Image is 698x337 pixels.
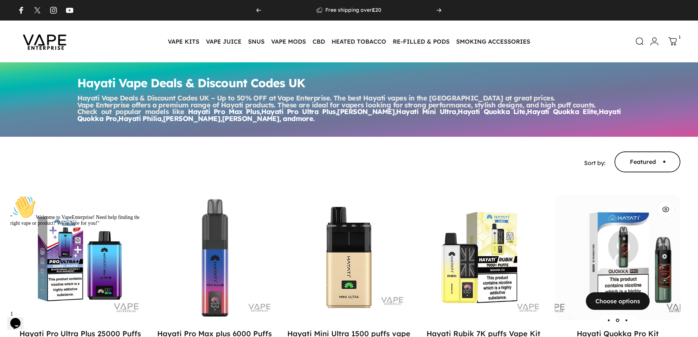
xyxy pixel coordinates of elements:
[203,34,245,49] summary: VAPE JUICE
[268,34,309,49] summary: VAPE MODS
[222,114,280,123] a: [PERSON_NAME]
[337,107,395,116] a: [PERSON_NAME]
[77,94,596,116] span: Hayati Vape Deals & Discount Codes UK – Up to 50% OFF at Vape Enterprise. The best Hayati vapes i...
[77,107,621,123] span: , , , , , , , , , , and .
[152,195,278,320] img: Hayati Pro Max Plus 6000 puffs vape
[152,195,278,320] a: Hayati Pro Max plus 6000 Puffs
[309,34,328,49] summary: CBD
[7,193,139,304] iframe: chat widget
[372,7,375,13] strong: £
[3,22,133,33] span: " Welcome to VapeEnterprise! Need help finding the right vape or product? We’re here for you!"
[286,195,412,320] img: Hayati Mini Ultra Disposable vape kit
[328,34,389,49] summary: HEATED TOBACCO
[77,107,621,123] a: Hayati Quokka Pro
[77,77,621,89] h1: Hayati Vape Deals & Discount Codes UK
[527,107,597,116] a: Hayati Quokka Elite
[396,107,456,116] a: Hayati Mini Ultra
[296,114,313,123] a: more
[453,34,533,49] summary: SMOKING ACCESSORIES
[7,308,31,330] iframe: chat widget
[245,34,268,49] summary: SNUS
[165,34,203,49] summary: VAPE KITS
[277,195,403,320] img: Hayati Pro Max Plus 6000 puffs vape
[679,33,681,40] cart-count: 1 item
[584,159,606,166] span: Sort by:
[118,114,161,123] a: Hayati Philia
[188,107,259,116] a: Hayati Pro Max Plus
[163,114,221,123] a: [PERSON_NAME]
[12,24,78,59] img: Vape Enterprise
[261,107,336,116] a: Hayati Pro Ultra Plus
[5,3,29,26] img: :wave:
[421,195,546,320] img: Hayati Rubik
[421,195,546,320] a: Hayati Rubik 7K puffs Vape Kit
[555,195,680,320] a: Hayati Quokka Pro Kit
[325,7,381,14] p: Free shipping over 20
[3,3,135,34] div: "👋Welcome to VapeEnterprise! Need help finding the right vape or product? We’re here for you!"
[571,195,697,320] img: Hayati Quokka Pro Kit
[665,33,681,50] a: 1 item
[165,34,533,49] nav: Primary
[458,107,525,116] a: Hayati Quokka Lite
[586,292,650,310] button: Choose options
[389,34,453,49] summary: RE-FILLED & PODS
[286,195,412,320] a: Hayati Mini Ultra 1500 puffs vape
